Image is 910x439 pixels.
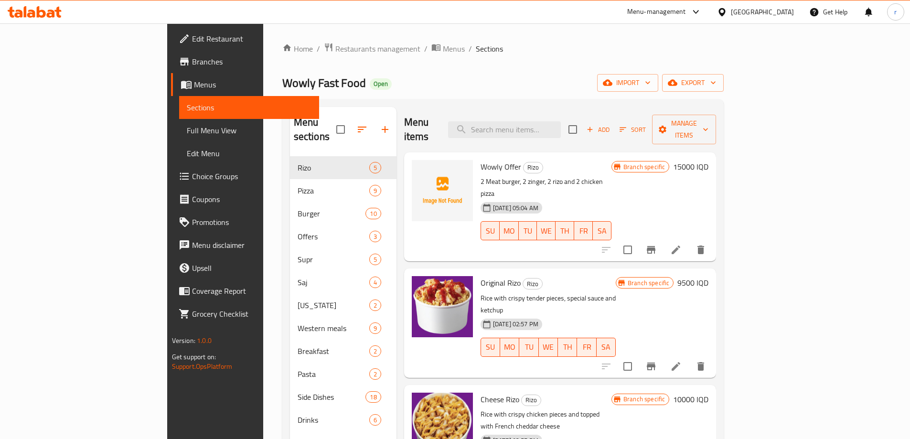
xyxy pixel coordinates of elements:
span: SA [600,340,612,354]
span: Wowly Fast Food [282,72,366,94]
span: 2 [370,301,381,310]
a: Edit menu item [670,244,682,256]
a: Full Menu View [179,119,319,142]
div: items [369,322,381,334]
div: [US_STATE]2 [290,294,396,317]
a: Menus [171,73,319,96]
span: 2 [370,370,381,379]
div: Rizo [523,278,543,289]
button: export [662,74,724,92]
button: Branch-specific-item [640,355,663,378]
span: Offers [298,231,369,242]
button: Manage items [652,115,716,144]
div: Rizo5 [290,156,396,179]
div: items [369,254,381,265]
span: Coverage Report [192,285,311,297]
span: Add [585,124,611,135]
span: Branch specific [624,278,673,288]
a: Branches [171,50,319,73]
span: Branch specific [620,162,669,171]
span: SA [597,224,608,238]
a: Edit Restaurant [171,27,319,50]
button: FR [577,338,596,357]
span: Side Dishes [298,391,366,403]
span: Sections [187,102,311,113]
div: Saj4 [290,271,396,294]
span: SU [485,224,496,238]
span: 3 [370,232,381,241]
button: TH [558,338,577,357]
span: 9 [370,186,381,195]
span: Edit Menu [187,148,311,159]
a: Menus [431,43,465,55]
nav: Menu sections [290,152,396,435]
input: search [448,121,561,138]
span: Get support on: [172,351,216,363]
span: Drinks [298,414,369,426]
span: Burger [298,208,366,219]
div: Rizo [521,395,541,406]
span: TU [523,224,534,238]
button: SA [597,338,616,357]
button: SU [481,338,500,357]
span: Manage items [660,118,708,141]
span: 5 [370,163,381,172]
span: Sort [620,124,646,135]
span: Branches [192,56,311,67]
div: Pizza9 [290,179,396,202]
span: 2 [370,347,381,356]
div: Breakfast [298,345,369,357]
span: Western meals [298,322,369,334]
button: import [597,74,658,92]
div: items [365,208,381,219]
div: items [369,414,381,426]
button: delete [689,355,712,378]
span: Branch specific [620,395,669,404]
a: Upsell [171,257,319,279]
a: Support.OpsPlatform [172,360,233,373]
div: items [369,300,381,311]
button: MO [500,221,519,240]
li: / [469,43,472,54]
div: items [369,185,381,196]
a: Promotions [171,211,319,234]
span: WE [543,340,554,354]
div: items [365,391,381,403]
a: Coupons [171,188,319,211]
button: Add section [374,118,396,141]
span: Add item [583,122,613,137]
span: MO [504,340,515,354]
span: Select section [563,119,583,139]
span: Menu disclaimer [192,239,311,251]
span: 9 [370,324,381,333]
span: r [894,7,897,17]
span: export [670,77,716,89]
span: FR [578,224,589,238]
div: items [369,277,381,288]
span: Choice Groups [192,171,311,182]
span: Supr [298,254,369,265]
span: Rizo [524,162,543,173]
h6: 15000 IQD [673,160,708,173]
span: import [605,77,651,89]
span: MO [503,224,515,238]
span: 10 [366,209,380,218]
div: Supr5 [290,248,396,271]
span: Restaurants management [335,43,420,54]
div: Side Dishes18 [290,385,396,408]
div: Kentucky [298,300,369,311]
div: Burger10 [290,202,396,225]
button: SU [481,221,500,240]
span: Pizza [298,185,369,196]
a: Edit Menu [179,142,319,165]
span: 5 [370,255,381,264]
span: TH [559,224,570,238]
p: Rice with crispy tender pieces, special sauce and ketchup [481,292,616,316]
span: Pasta [298,368,369,380]
span: [DATE] 02:57 PM [489,320,542,329]
button: delete [689,238,712,261]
